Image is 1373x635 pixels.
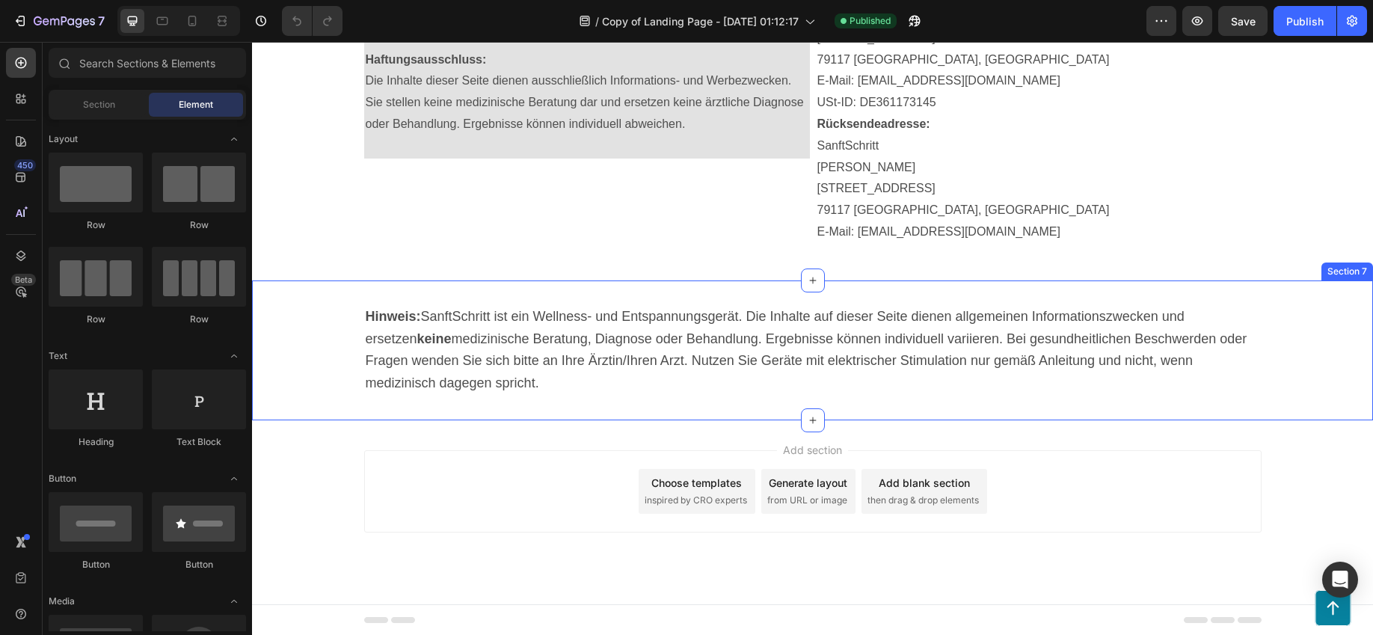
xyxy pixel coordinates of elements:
div: Section 7 [1072,223,1118,236]
div: 450 [14,159,36,171]
span: Text [49,349,67,363]
span: Layout [49,132,78,146]
strong: keine [165,289,200,304]
div: Button [152,558,246,571]
span: from URL or image [515,452,595,465]
span: Toggle open [222,589,246,613]
span: Toggle open [222,467,246,491]
div: Heading [49,435,143,449]
strong: Rücksendeadresse: [565,76,678,88]
div: Button [49,558,143,571]
span: / [595,13,599,29]
span: Button [49,472,76,485]
span: Copy of Landing Page - [DATE] 01:12:17 [602,13,799,29]
div: Generate layout [517,433,595,449]
div: Beta [11,274,36,286]
p: 7 [98,12,105,30]
span: Toggle open [222,344,246,368]
span: Element [179,98,213,111]
span: Add section [525,400,596,416]
button: Save [1218,6,1268,36]
div: Add blank section [627,433,718,449]
span: Save [1231,15,1256,28]
span: Section [83,98,115,111]
div: Row [49,218,143,232]
span: Toggle open [222,127,246,151]
div: Row [152,218,246,232]
button: 7 [6,6,111,36]
span: Published [850,14,891,28]
div: Undo/Redo [282,6,343,36]
div: Choose templates [399,433,490,449]
div: Row [49,313,143,326]
div: Row [152,313,246,326]
input: Search Sections & Elements [49,48,246,78]
strong: Hinweis: [114,267,169,282]
span: inspired by CRO experts [393,452,495,465]
span: Media [49,595,75,608]
iframe: Design area [252,42,1373,635]
button: Publish [1274,6,1336,36]
p: SanftSchritt [PERSON_NAME] [STREET_ADDRESS] 79117 [GEOGRAPHIC_DATA], [GEOGRAPHIC_DATA] E-Mail: [E... [565,72,1008,201]
span: then drag & drop elements [615,452,727,465]
span: SanftSchritt ist ein Wellness- und Entspannungsgerät. Die Inhalte auf dieser Seite dienen allgeme... [114,267,995,349]
div: Open Intercom Messenger [1322,562,1358,598]
div: Publish [1286,13,1324,29]
div: Text Block [152,435,246,449]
